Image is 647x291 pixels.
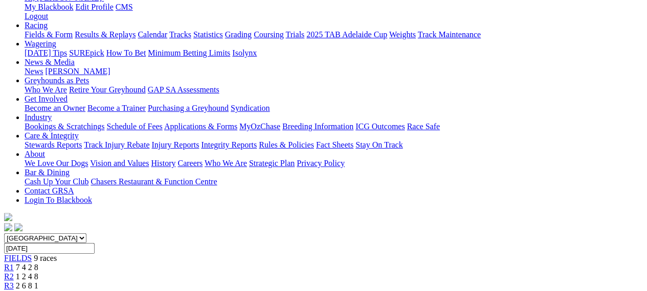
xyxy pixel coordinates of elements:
a: Race Safe [407,122,439,131]
a: Trials [285,30,304,39]
a: Greyhounds as Pets [25,76,89,85]
a: Stewards Reports [25,140,82,149]
div: Get Involved [25,104,643,113]
a: Logout [25,12,48,20]
img: facebook.svg [4,223,12,231]
a: SUREpick [69,48,104,57]
a: Schedule of Fees [106,122,162,131]
a: Weights [389,30,416,39]
a: FIELDS [4,254,32,262]
div: Wagering [25,48,643,58]
a: ICG Outcomes [355,122,405,131]
a: Wagering [25,39,56,48]
a: Statistics [193,30,223,39]
a: Racing [25,21,48,30]
img: logo-grsa-white.png [4,213,12,221]
a: Syndication [231,104,270,112]
a: Rules & Policies [259,140,314,149]
div: Greyhounds as Pets [25,85,643,94]
a: Fact Sheets [316,140,353,149]
a: R3 [4,281,14,290]
a: Cash Up Your Club [25,177,88,186]
div: News & Media [25,67,643,76]
a: Contact GRSA [25,186,74,195]
a: R2 [4,272,14,281]
a: News & Media [25,58,75,66]
a: Login To Blackbook [25,196,92,204]
a: Minimum Betting Limits [148,48,230,57]
a: Isolynx [232,48,257,57]
a: Track Maintenance [418,30,481,39]
a: We Love Our Dogs [25,159,88,167]
a: Become a Trainer [87,104,146,112]
div: Care & Integrity [25,140,643,150]
a: Retire Your Greyhound [69,85,146,94]
a: Calendar [138,30,167,39]
a: Chasers Restaurant & Function Centre [91,177,217,186]
a: History [151,159,175,167]
a: [PERSON_NAME] [45,67,110,76]
span: 2 6 8 1 [16,281,38,290]
a: My Blackbook [25,3,74,11]
a: R1 [4,263,14,272]
a: Vision and Values [90,159,149,167]
a: CMS [116,3,133,11]
a: Track Injury Rebate [84,140,149,149]
a: Stay On Track [355,140,403,149]
a: Careers [177,159,203,167]
a: Fields & Form [25,30,73,39]
a: Get Involved [25,94,68,103]
a: Bar & Dining [25,168,70,177]
a: Injury Reports [151,140,199,149]
a: Who We Are [25,85,67,94]
div: About [25,159,643,168]
a: 2025 TAB Adelaide Cup [306,30,387,39]
a: Edit Profile [76,3,114,11]
a: Integrity Reports [201,140,257,149]
a: About [25,150,45,158]
a: MyOzChase [239,122,280,131]
input: Select date [4,243,95,254]
a: Bookings & Scratchings [25,122,104,131]
div: Hi, [PERSON_NAME] [25,3,643,21]
a: Breeding Information [282,122,353,131]
a: Results & Replays [75,30,136,39]
a: Become an Owner [25,104,85,112]
div: Bar & Dining [25,177,643,186]
span: 9 races [34,254,57,262]
a: [DATE] Tips [25,48,67,57]
a: Privacy Policy [297,159,345,167]
a: How To Bet [106,48,146,57]
a: Coursing [254,30,284,39]
img: twitter.svg [14,223,23,231]
a: Grading [225,30,252,39]
a: News [25,67,43,76]
a: Industry [25,113,52,122]
a: Purchasing a Greyhound [148,104,229,112]
a: Care & Integrity [25,131,79,140]
a: Applications & Forms [164,122,237,131]
a: GAP SA Assessments [148,85,219,94]
span: 1 2 4 8 [16,272,38,281]
div: Industry [25,122,643,131]
div: Racing [25,30,643,39]
a: Strategic Plan [249,159,295,167]
span: 7 4 2 8 [16,263,38,272]
a: Tracks [169,30,191,39]
a: Who We Are [205,159,247,167]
